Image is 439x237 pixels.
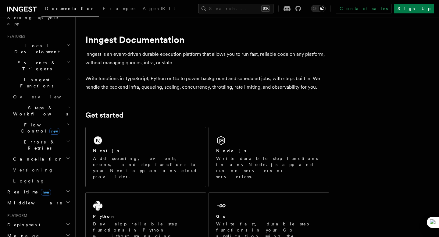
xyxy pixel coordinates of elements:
[209,127,329,187] a: Node.jsWrite durable step functions in any Node.js app and run on servers or serverless.
[11,156,63,162] span: Cancellation
[5,77,66,89] span: Inngest Functions
[5,197,72,208] button: Middleware
[11,139,66,151] span: Errors & Retries
[5,213,27,218] span: Platform
[85,34,329,45] h1: Inngest Documentation
[85,74,329,91] p: Write functions in TypeScript, Python or Go to power background and scheduled jobs, with steps bu...
[45,6,95,11] span: Documentation
[336,4,391,13] a: Contact sales
[394,4,434,13] a: Sign Up
[5,57,72,74] button: Events & Triggers
[5,34,25,39] span: Features
[5,60,66,72] span: Events & Triggers
[85,50,329,67] p: Inngest is an event-driven durable execution platform that allows you to run fast, reliable code ...
[311,5,326,12] button: Toggle dark mode
[5,189,51,195] span: Realtime
[5,186,72,197] button: Realtimenew
[13,94,76,99] span: Overview
[11,91,72,102] a: Overview
[11,119,72,136] button: Flow Controlnew
[11,122,67,134] span: Flow Control
[93,155,198,180] p: Add queueing, events, crons, and step functions to your Next app on any cloud provider.
[49,128,59,135] span: new
[93,213,116,219] h2: Python
[143,6,175,11] span: AgentKit
[11,175,72,186] a: Logging
[99,2,139,16] a: Examples
[216,155,322,180] p: Write durable step functions in any Node.js app and run on servers or serverless.
[216,148,246,154] h2: Node.js
[216,213,227,219] h2: Go
[5,222,40,228] span: Deployment
[13,179,45,183] span: Logging
[41,2,99,17] a: Documentation
[5,91,72,186] div: Inngest Functions
[41,189,51,196] span: new
[139,2,179,16] a: AgentKit
[5,43,66,55] span: Local Development
[85,111,123,119] a: Get started
[11,102,72,119] button: Steps & Workflows
[11,136,72,154] button: Errors & Retries
[5,74,72,91] button: Inngest Functions
[93,148,119,154] h2: Next.js
[5,219,72,230] button: Deployment
[11,164,72,175] a: Versioning
[13,168,53,172] span: Versioning
[5,12,72,29] a: Setting up your app
[85,127,206,187] a: Next.jsAdd queueing, events, crons, and step functions to your Next app on any cloud provider.
[103,6,135,11] span: Examples
[5,40,72,57] button: Local Development
[198,4,273,13] button: Search...⌘K
[11,105,68,117] span: Steps & Workflows
[5,200,63,206] span: Middleware
[261,5,270,12] kbd: ⌘K
[11,154,72,164] button: Cancellation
